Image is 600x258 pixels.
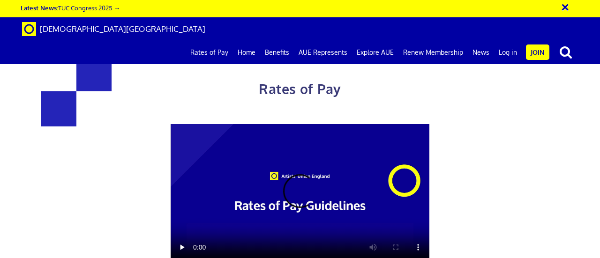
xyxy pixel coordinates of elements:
[21,4,58,12] strong: Latest News:
[40,24,205,34] span: [DEMOGRAPHIC_DATA][GEOGRAPHIC_DATA]
[15,17,212,41] a: Brand [DEMOGRAPHIC_DATA][GEOGRAPHIC_DATA]
[398,41,468,64] a: Renew Membership
[468,41,494,64] a: News
[21,4,120,12] a: Latest News:TUC Congress 2025 →
[233,41,260,64] a: Home
[186,41,233,64] a: Rates of Pay
[551,42,580,62] button: search
[526,44,549,60] a: Join
[352,41,398,64] a: Explore AUE
[259,81,341,97] span: Rates of Pay
[260,41,294,64] a: Benefits
[294,41,352,64] a: AUE Represents
[494,41,522,64] a: Log in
